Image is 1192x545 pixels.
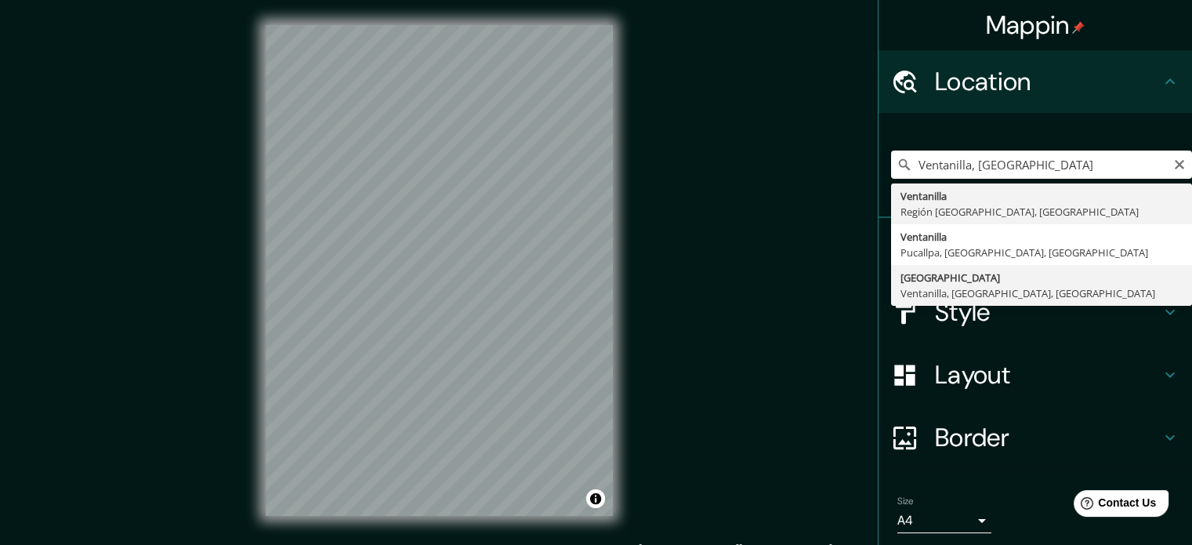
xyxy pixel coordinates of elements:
h4: Style [935,296,1161,328]
img: pin-icon.png [1072,21,1085,34]
input: Pick your city or area [891,151,1192,179]
button: Toggle attribution [586,489,605,508]
div: Región [GEOGRAPHIC_DATA], [GEOGRAPHIC_DATA] [900,204,1183,220]
div: Pins [879,218,1192,281]
div: Location [879,50,1192,113]
div: Layout [879,343,1192,406]
canvas: Map [266,25,613,516]
h4: Mappin [986,9,1085,41]
iframe: Help widget launcher [1053,484,1175,528]
div: A4 [897,508,991,533]
div: Ventanilla, [GEOGRAPHIC_DATA], [GEOGRAPHIC_DATA] [900,285,1183,301]
button: Clear [1173,156,1186,171]
div: Pucallpa, [GEOGRAPHIC_DATA], [GEOGRAPHIC_DATA] [900,245,1183,260]
h4: Location [935,66,1161,97]
div: Border [879,406,1192,469]
h4: Layout [935,359,1161,391]
div: [GEOGRAPHIC_DATA] [900,270,1183,285]
div: Ventanilla [900,229,1183,245]
div: Ventanilla [900,188,1183,204]
h4: Border [935,422,1161,453]
div: Style [879,281,1192,343]
label: Size [897,495,914,508]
